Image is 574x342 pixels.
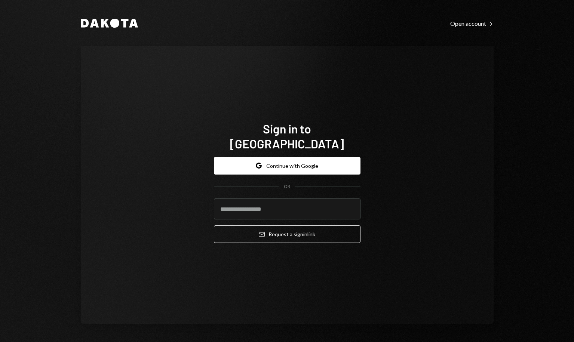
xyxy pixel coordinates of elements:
button: Continue with Google [214,157,360,175]
div: OR [284,184,290,190]
a: Open account [450,19,494,27]
div: Open account [450,20,494,27]
button: Request a signinlink [214,225,360,243]
h1: Sign in to [GEOGRAPHIC_DATA] [214,121,360,151]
